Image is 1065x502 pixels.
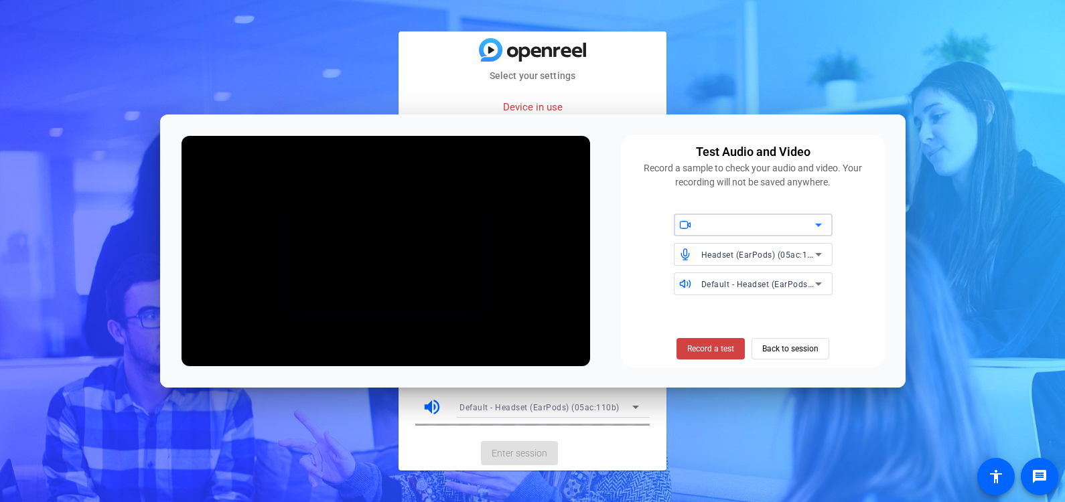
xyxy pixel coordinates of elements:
span: Back to session [762,336,819,361]
mat-icon: message [1032,469,1048,485]
span: Headset (EarPods) (05ac:110b) [701,249,826,260]
mat-icon: volume_up [422,397,442,417]
div: Device in use [415,93,650,122]
mat-card-subtitle: Select your settings [399,68,666,83]
button: Record a test [677,338,745,359]
span: Default - Headset (EarPods) (05ac:110b) [701,278,861,289]
img: blue-gradient.svg [479,38,586,62]
button: Back to session [752,338,829,359]
mat-icon: accessibility [988,469,1004,485]
div: Record a sample to check your audio and video. Your recording will not be saved anywhere. [629,161,877,189]
div: Test Audio and Video [696,143,810,161]
span: Default - Headset (EarPods) (05ac:110b) [459,403,620,412]
span: Record a test [687,343,734,355]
